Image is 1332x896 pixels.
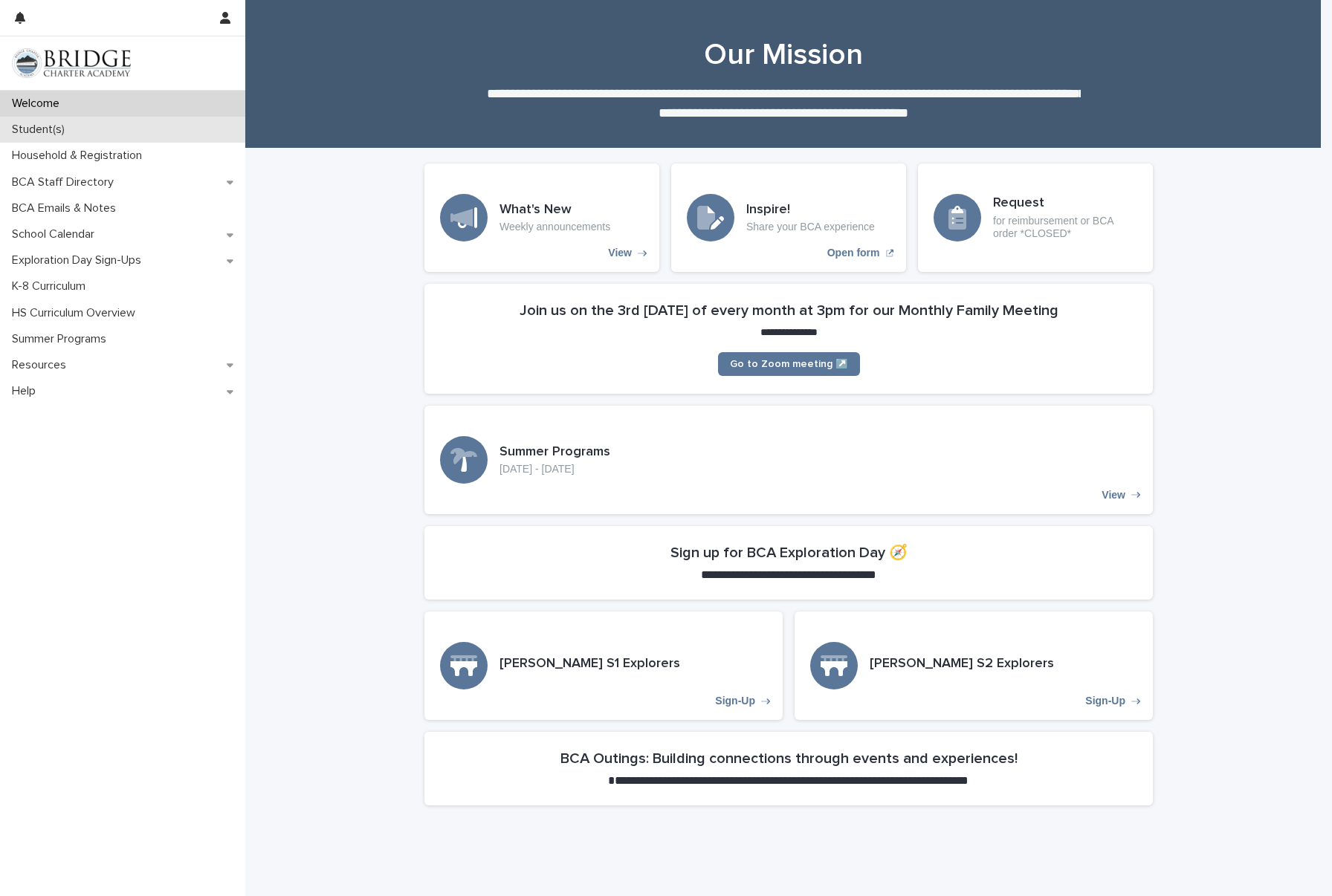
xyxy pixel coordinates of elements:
[424,611,783,720] a: Sign-Up
[993,195,1137,212] h3: Request
[1085,695,1125,707] p: Sign-Up
[6,279,97,293] p: K-8 Curriculum
[6,123,77,137] p: Student(s)
[419,37,1148,73] h1: Our Mission
[12,48,131,78] img: V1C1m3IdTEidaUdm9Hs0
[718,352,860,376] a: Go to Zoom meeting ↗️
[670,544,908,562] h2: Sign up for BCA Exploration Day 🧭
[715,695,755,707] p: Sign-Up
[424,163,659,272] a: View
[520,302,1058,319] h2: Join us on the 3rd [DATE] of every month at 3pm for our Monthly Family Meeting
[6,306,147,320] p: HS Curriculum Overview
[560,750,1018,767] h2: BCA Outings: Building connections through events and experiences!
[6,175,126,189] p: BCA Staff Directory
[6,332,118,346] p: Summer Programs
[827,247,880,259] p: Open form
[6,227,106,241] p: School Calendar
[730,359,848,369] span: Go to Zoom meeting ↗️
[499,444,610,461] h3: Summer Programs
[499,221,610,233] p: Weekly announcements
[6,358,78,372] p: Resources
[746,221,875,233] p: Share your BCA experience
[993,215,1137,240] p: for reimbursement or BCA order *CLOSED*
[424,406,1153,514] a: View
[1102,489,1125,501] p: View
[6,97,71,111] p: Welcome
[499,656,680,672] h3: [PERSON_NAME] S1 Explorers
[746,202,875,218] h3: Inspire!
[499,463,610,475] p: [DATE] - [DATE]
[499,202,610,218] h3: What's New
[870,656,1054,672] h3: [PERSON_NAME] S2 Explorers
[6,201,128,215] p: BCA Emails & Notes
[6,384,48,398] p: Help
[608,247,632,259] p: View
[6,253,153,267] p: Exploration Day Sign-Ups
[795,611,1153,720] a: Sign-Up
[671,163,906,272] a: Open form
[6,149,154,163] p: Household & Registration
